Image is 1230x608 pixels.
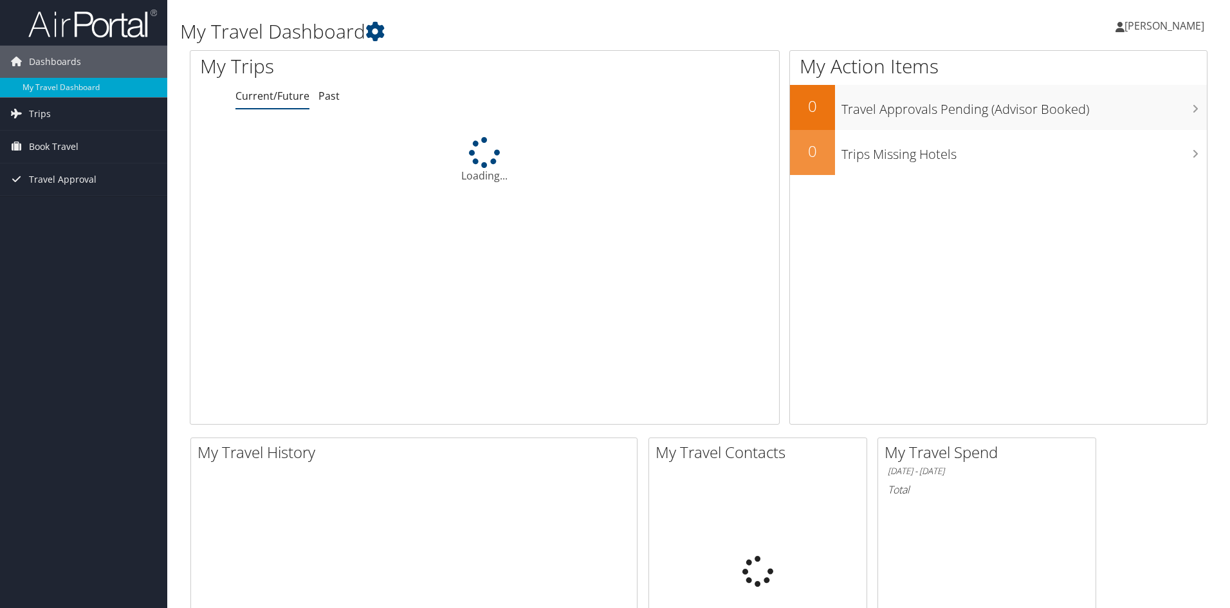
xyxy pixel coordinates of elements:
h1: My Trips [200,53,524,80]
a: Past [318,89,340,103]
a: Current/Future [235,89,309,103]
h3: Trips Missing Hotels [841,139,1207,163]
img: airportal-logo.png [28,8,157,39]
h6: Total [888,483,1086,497]
h2: My Travel History [197,441,637,463]
a: 0Travel Approvals Pending (Advisor Booked) [790,85,1207,130]
h1: My Travel Dashboard [180,18,872,45]
a: [PERSON_NAME] [1115,6,1217,45]
h1: My Action Items [790,53,1207,80]
span: Trips [29,98,51,130]
h2: 0 [790,140,835,162]
a: 0Trips Missing Hotels [790,130,1207,175]
h2: My Travel Spend [885,441,1096,463]
span: [PERSON_NAME] [1124,19,1204,33]
h2: 0 [790,95,835,117]
h6: [DATE] - [DATE] [888,465,1086,477]
span: Dashboards [29,46,81,78]
span: Travel Approval [29,163,96,196]
h2: My Travel Contacts [656,441,867,463]
span: Book Travel [29,131,78,163]
div: Loading... [190,137,779,183]
h3: Travel Approvals Pending (Advisor Booked) [841,94,1207,118]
